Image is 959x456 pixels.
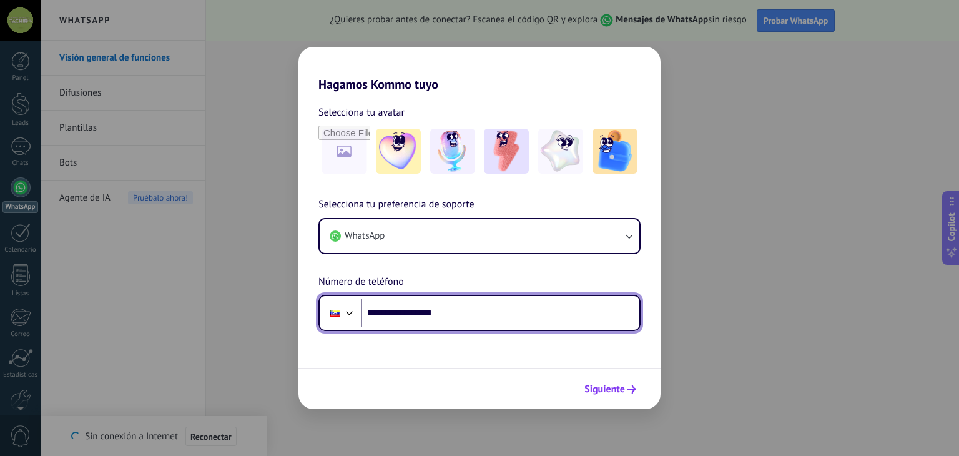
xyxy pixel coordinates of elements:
img: -1.jpeg [376,129,421,174]
h2: Hagamos Kommo tuyo [298,47,661,92]
span: WhatsApp [345,230,385,242]
span: Número de teléfono [318,274,404,290]
button: WhatsApp [320,219,639,253]
span: Selecciona tu preferencia de soporte [318,197,475,213]
img: -3.jpeg [484,129,529,174]
img: -4.jpeg [538,129,583,174]
img: -5.jpeg [593,129,637,174]
span: Selecciona tu avatar [318,104,405,121]
img: -2.jpeg [430,129,475,174]
div: Venezuela: + 58 [323,300,347,326]
button: Siguiente [579,379,642,400]
span: Siguiente [584,385,625,394]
